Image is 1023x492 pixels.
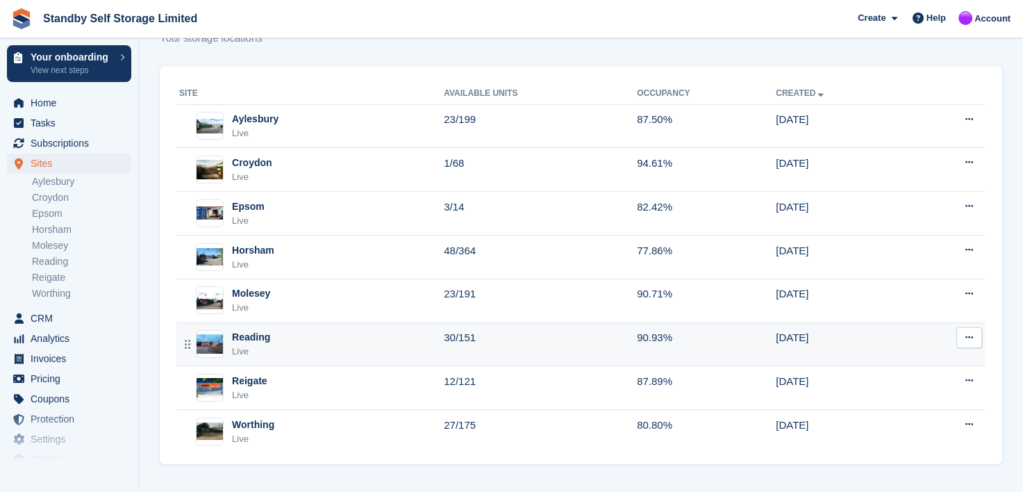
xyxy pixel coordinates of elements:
span: Pricing [31,369,114,388]
a: menu [7,450,131,469]
p: Your storage locations [160,31,263,47]
a: Epsom [32,207,131,220]
div: Live [232,214,265,228]
div: Reading [232,330,270,345]
a: Standby Self Storage Limited [38,7,203,30]
td: 48/364 [444,236,637,279]
span: Home [31,93,114,113]
a: Molesey [32,239,131,252]
td: [DATE] [776,410,908,453]
span: Create [858,11,885,25]
span: Coupons [31,389,114,409]
td: 27/175 [444,410,637,453]
a: menu [7,133,131,153]
div: Live [232,258,274,272]
a: menu [7,409,131,429]
td: [DATE] [776,322,908,366]
div: Live [232,432,274,446]
div: Molesey [232,286,270,301]
span: Capital [31,450,114,469]
td: [DATE] [776,236,908,279]
img: Image of Epsom site [197,206,223,220]
td: 82.42% [637,192,776,236]
a: Your onboarding View next steps [7,45,131,82]
a: Horsham [32,223,131,236]
td: 94.61% [637,148,776,192]
div: Horsham [232,243,274,258]
div: Croydon [232,156,272,170]
span: Subscriptions [31,133,114,153]
div: Live [232,388,267,402]
a: menu [7,113,131,133]
td: 12/121 [444,366,637,410]
div: Live [232,345,270,359]
div: Live [232,301,270,315]
a: menu [7,369,131,388]
a: menu [7,349,131,368]
a: Reigate [32,271,131,284]
div: Live [232,126,278,140]
td: 3/14 [444,192,637,236]
span: CRM [31,309,114,328]
a: Reading [32,255,131,268]
td: 87.89% [637,366,776,410]
img: Image of Molesey site [197,292,223,309]
img: Image of Worthing site [197,423,223,440]
img: Image of Reigate site [197,378,223,398]
p: View next steps [31,64,113,76]
span: Account [974,12,1010,26]
div: Reigate [232,374,267,388]
div: Live [232,170,272,184]
div: Epsom [232,199,265,214]
span: Invoices [31,349,114,368]
td: [DATE] [776,279,908,322]
img: Image of Aylesbury site [197,119,223,133]
td: 90.71% [637,279,776,322]
img: Image of Horsham site [197,248,223,266]
td: [DATE] [776,366,908,410]
td: 1/68 [444,148,637,192]
img: stora-icon-8386f47178a22dfd0bd8f6a31ec36ba5ce8667c1dd55bd0f319d3a0aa187defe.svg [11,8,32,29]
th: Site [176,83,444,105]
a: Croydon [32,191,131,204]
a: menu [7,154,131,173]
td: [DATE] [776,104,908,148]
img: Image of Croydon site [197,160,223,180]
td: 23/199 [444,104,637,148]
a: Aylesbury [32,175,131,188]
div: Worthing [232,418,274,432]
div: Aylesbury [232,112,278,126]
td: 23/191 [444,279,637,322]
td: 77.86% [637,236,776,279]
span: Tasks [31,113,114,133]
td: 87.50% [637,104,776,148]
a: menu [7,309,131,328]
span: Sites [31,154,114,173]
a: menu [7,429,131,449]
td: 90.93% [637,322,776,366]
th: Occupancy [637,83,776,105]
td: [DATE] [776,148,908,192]
p: Your onboarding [31,52,113,62]
td: 80.80% [637,410,776,453]
a: Worthing [32,287,131,300]
a: menu [7,389,131,409]
a: menu [7,93,131,113]
td: 30/151 [444,322,637,366]
span: Analytics [31,329,114,348]
a: Created [776,88,826,98]
span: Help [926,11,946,25]
img: Sue Ford [958,11,972,25]
a: menu [7,329,131,348]
span: Settings [31,429,114,449]
th: Available Units [444,83,637,105]
span: Protection [31,409,114,429]
img: Image of Reading site [197,334,223,354]
td: [DATE] [776,192,908,236]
